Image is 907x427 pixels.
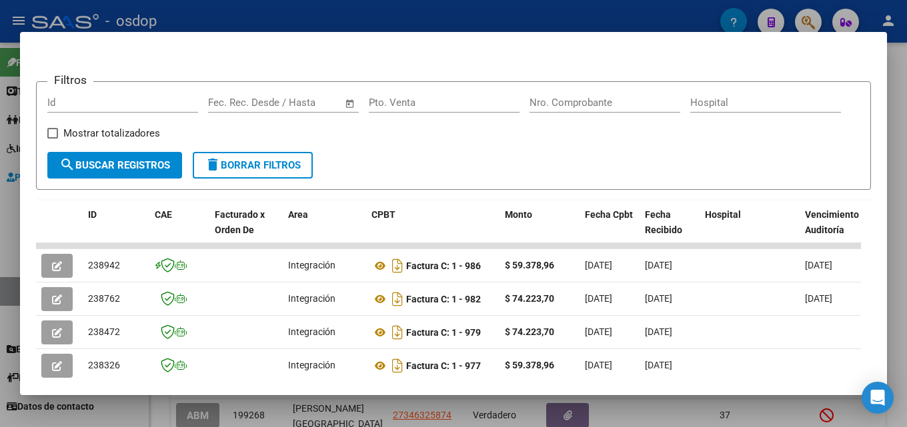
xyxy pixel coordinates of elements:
[208,97,251,109] input: Start date
[88,260,120,270] span: 238942
[505,260,554,270] strong: $ 59.378,96
[88,293,120,304] span: 238762
[59,159,170,171] span: Buscar Registros
[288,360,335,370] span: Integración
[585,209,633,220] span: Fecha Cpbt
[640,201,700,259] datatable-header-cell: Fecha Recibido
[585,260,612,270] span: [DATE]
[263,97,328,109] input: End date
[500,201,580,259] datatable-header-cell: Monto
[155,209,172,220] span: CAE
[585,326,612,337] span: [DATE]
[406,294,481,304] strong: Factura C: 1 - 982
[288,209,308,220] span: Area
[371,209,395,220] span: CPBT
[406,260,481,271] strong: Factura C: 1 - 986
[63,125,160,141] span: Mostrar totalizadores
[505,209,532,220] span: Monto
[645,360,672,370] span: [DATE]
[47,71,93,89] h3: Filtros
[288,260,335,270] span: Integración
[805,293,832,304] span: [DATE]
[800,201,860,259] datatable-header-cell: Vencimiento Auditoría
[88,326,120,337] span: 238472
[389,355,406,376] i: Descargar documento
[585,293,612,304] span: [DATE]
[406,327,481,338] strong: Factura C: 1 - 979
[700,201,800,259] datatable-header-cell: Hospital
[205,159,301,171] span: Borrar Filtros
[645,293,672,304] span: [DATE]
[149,201,209,259] datatable-header-cell: CAE
[47,152,182,179] button: Buscar Registros
[288,326,335,337] span: Integración
[645,326,672,337] span: [DATE]
[83,201,149,259] datatable-header-cell: ID
[805,209,859,235] span: Vencimiento Auditoría
[389,255,406,276] i: Descargar documento
[343,96,358,111] button: Open calendar
[406,360,481,371] strong: Factura C: 1 - 977
[215,209,265,235] span: Facturado x Orden De
[585,360,612,370] span: [DATE]
[862,382,894,414] div: Open Intercom Messenger
[505,360,554,370] strong: $ 59.378,96
[805,260,832,270] span: [DATE]
[580,201,640,259] datatable-header-cell: Fecha Cpbt
[205,157,221,173] mat-icon: delete
[288,293,335,304] span: Integración
[389,288,406,310] i: Descargar documento
[59,157,75,173] mat-icon: search
[88,360,120,370] span: 238326
[366,201,500,259] datatable-header-cell: CPBT
[505,326,554,337] strong: $ 74.223,70
[705,209,741,220] span: Hospital
[645,260,672,270] span: [DATE]
[645,209,682,235] span: Fecha Recibido
[389,322,406,343] i: Descargar documento
[209,201,283,259] datatable-header-cell: Facturado x Orden De
[283,201,366,259] datatable-header-cell: Area
[88,209,97,220] span: ID
[193,152,313,179] button: Borrar Filtros
[505,293,554,304] strong: $ 74.223,70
